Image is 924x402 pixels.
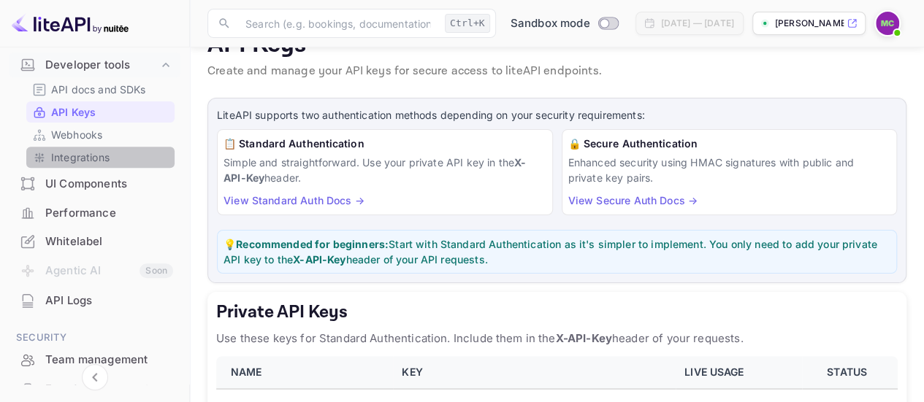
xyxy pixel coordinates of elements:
p: Integrations [51,150,110,165]
div: API Logs [9,287,180,315]
p: API docs and SDKs [51,82,146,97]
a: Integrations [32,150,169,165]
a: UI Components [9,170,180,197]
div: Fraud management [45,381,173,398]
a: API Logs [9,287,180,314]
th: KEY [393,356,676,389]
p: Use these keys for Standard Authentication. Include them in the header of your requests. [216,330,898,347]
strong: X-API-Key [555,331,611,345]
h5: Private API Keys [216,301,898,324]
th: LIVE USAGE [676,356,802,389]
div: Whitelabel [9,228,180,256]
a: Webhooks [32,127,169,142]
a: Team management [9,346,180,373]
div: Integrations [26,147,175,168]
input: Search (e.g. bookings, documentation) [237,9,439,38]
a: View Secure Auth Docs → [568,194,698,206]
div: API docs and SDKs [26,79,175,100]
p: Simple and straightforward. Use your private API key in the header. [224,155,546,185]
div: Performance [45,205,173,222]
p: Webhooks [51,127,102,142]
div: UI Components [45,176,173,193]
div: Switch to Production mode [505,15,624,32]
span: Security [9,330,180,346]
strong: Recommended for beginners: [236,238,389,250]
strong: X-API-Key [224,156,526,184]
h6: 🔒 Secure Authentication [568,136,891,152]
div: [DATE] — [DATE] [661,17,734,30]
a: Fraud management [9,375,180,402]
p: API Keys [207,31,906,60]
p: Enhanced security using HMAC signatures with public and private key pairs. [568,155,891,185]
a: Whitelabel [9,228,180,255]
p: 💡 Start with Standard Authentication as it's simpler to implement. You only need to add your priv... [224,236,890,267]
h6: 📋 Standard Authentication [224,136,546,152]
div: Developer tools [9,53,180,78]
img: LiteAPI logo [12,12,129,35]
div: API Keys [26,101,175,123]
p: API Keys [51,104,96,120]
p: [PERSON_NAME]-yzr8s.nui... [775,17,844,30]
th: NAME [216,356,393,389]
div: UI Components [9,170,180,198]
div: Ctrl+K [445,14,490,33]
a: API docs and SDKs [32,82,169,97]
strong: X-API-Key [293,253,345,266]
div: Webhooks [26,124,175,145]
a: View Standard Auth Docs → [224,194,364,206]
div: Developer tools [45,57,159,74]
p: LiteAPI supports two authentication methods depending on your security requirements: [217,107,897,123]
div: Team management [45,352,173,368]
a: API Keys [32,104,169,120]
div: Performance [9,199,180,228]
div: Team management [9,346,180,374]
a: Performance [9,199,180,226]
button: Collapse navigation [82,364,108,390]
p: Create and manage your API keys for secure access to liteAPI endpoints. [207,63,906,80]
div: API Logs [45,293,173,309]
img: Mirjana Cale [876,12,899,35]
div: Whitelabel [45,233,173,250]
span: Sandbox mode [511,15,590,32]
th: STATUS [802,356,898,389]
